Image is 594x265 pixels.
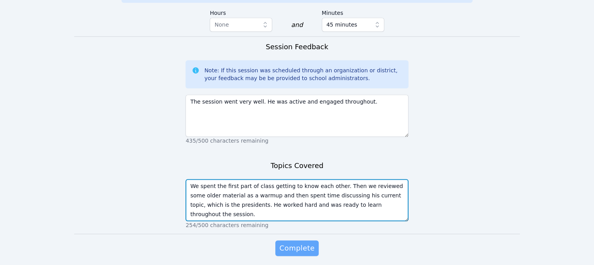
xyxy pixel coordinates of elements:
button: 45 minutes [322,18,384,32]
label: Hours [210,6,272,18]
h3: Session Feedback [266,41,328,52]
button: Complete [275,240,318,256]
div: and [291,20,303,30]
textarea: The session went very well. He was active and engaged throughout. [186,95,408,137]
span: 45 minutes [326,20,357,29]
p: 435/500 characters remaining [186,137,408,145]
button: None [210,18,272,32]
textarea: We spent the first part of class getting to know each other. Then we reviewed some older material... [186,179,408,221]
h3: Topics Covered [271,160,323,171]
div: Note: If this session was scheduled through an organization or district, your feedback may be be ... [204,66,402,82]
span: Complete [279,243,314,254]
span: None [214,21,229,28]
label: Minutes [322,6,384,18]
p: 254/500 characters remaining [186,221,408,229]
